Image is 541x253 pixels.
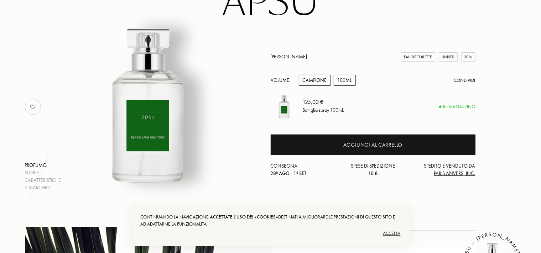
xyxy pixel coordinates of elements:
[271,75,295,86] div: Volume:
[439,103,475,110] div: In magazzino
[210,214,279,220] span: accettate l'uso dei «cookies»
[271,93,297,120] img: APSU Ulrich Lang
[141,228,401,239] div: Accetta
[334,75,356,86] div: 100mL
[25,176,61,184] div: Caratteristiche
[299,75,331,86] div: Campione
[141,214,401,228] div: Continuando la navigazione, destinati a migliorare le prestazioni di questo sito e ad adattarne l...
[26,100,40,114] img: no_like_p.png
[407,162,475,177] div: Spedito e venduto da
[368,170,378,176] span: 10 €
[25,169,61,176] div: Storia
[454,77,475,84] div: Condividi
[271,53,307,60] a: [PERSON_NAME]
[439,52,458,62] div: Unisex
[434,170,475,176] span: Paris Anvers, Inc.
[25,184,61,191] div: Il marchio
[401,52,435,62] div: Eau de Toilette
[303,98,344,107] div: 125,00 €
[461,52,475,62] div: 2016
[339,162,407,177] div: Spese di spedizione
[303,107,344,114] div: Bottiglia spray 100mL
[271,170,307,176] span: 28º ago - 1º set
[343,141,402,149] div: Aggiungi al carrello
[59,15,236,191] img: APSU Ulrich Lang
[25,162,61,169] div: Profumo
[271,162,339,177] div: Consegna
